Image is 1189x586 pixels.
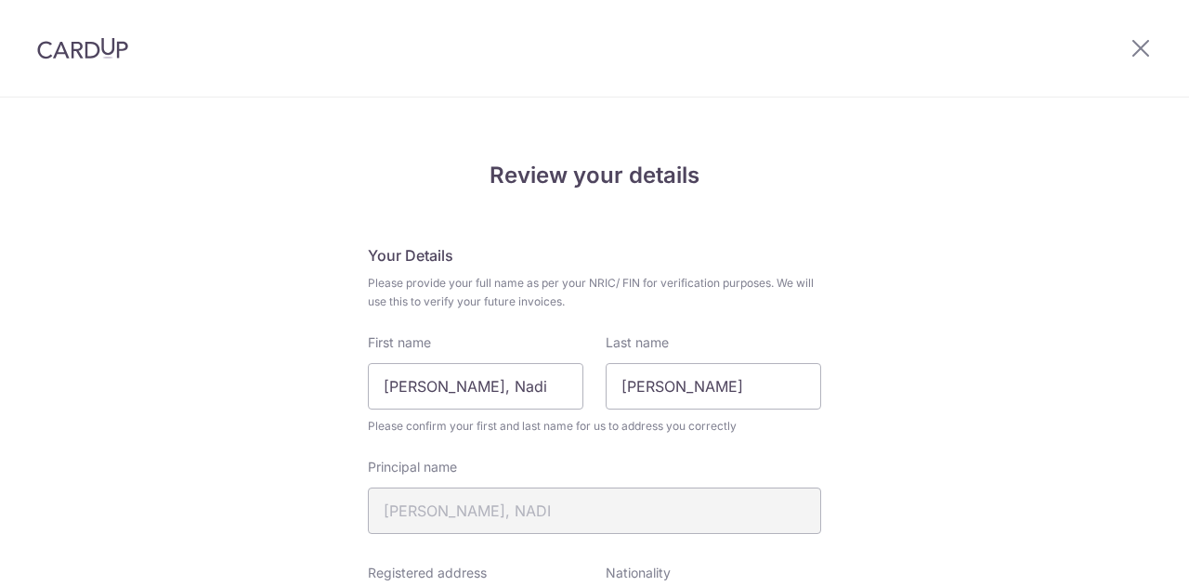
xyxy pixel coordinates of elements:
[368,274,821,311] span: Please provide your full name as per your NRIC/ FIN for verification purposes. We will use this t...
[368,333,431,352] label: First name
[368,417,821,436] span: Please confirm your first and last name for us to address you correctly
[606,363,821,410] input: Last name
[606,333,669,352] label: Last name
[37,37,128,59] img: CardUp
[368,564,487,582] label: Registered address
[606,564,671,582] label: Nationality
[368,244,821,267] h5: Your Details
[368,159,821,192] h4: Review your details
[368,458,457,476] label: Principal name
[368,363,583,410] input: First Name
